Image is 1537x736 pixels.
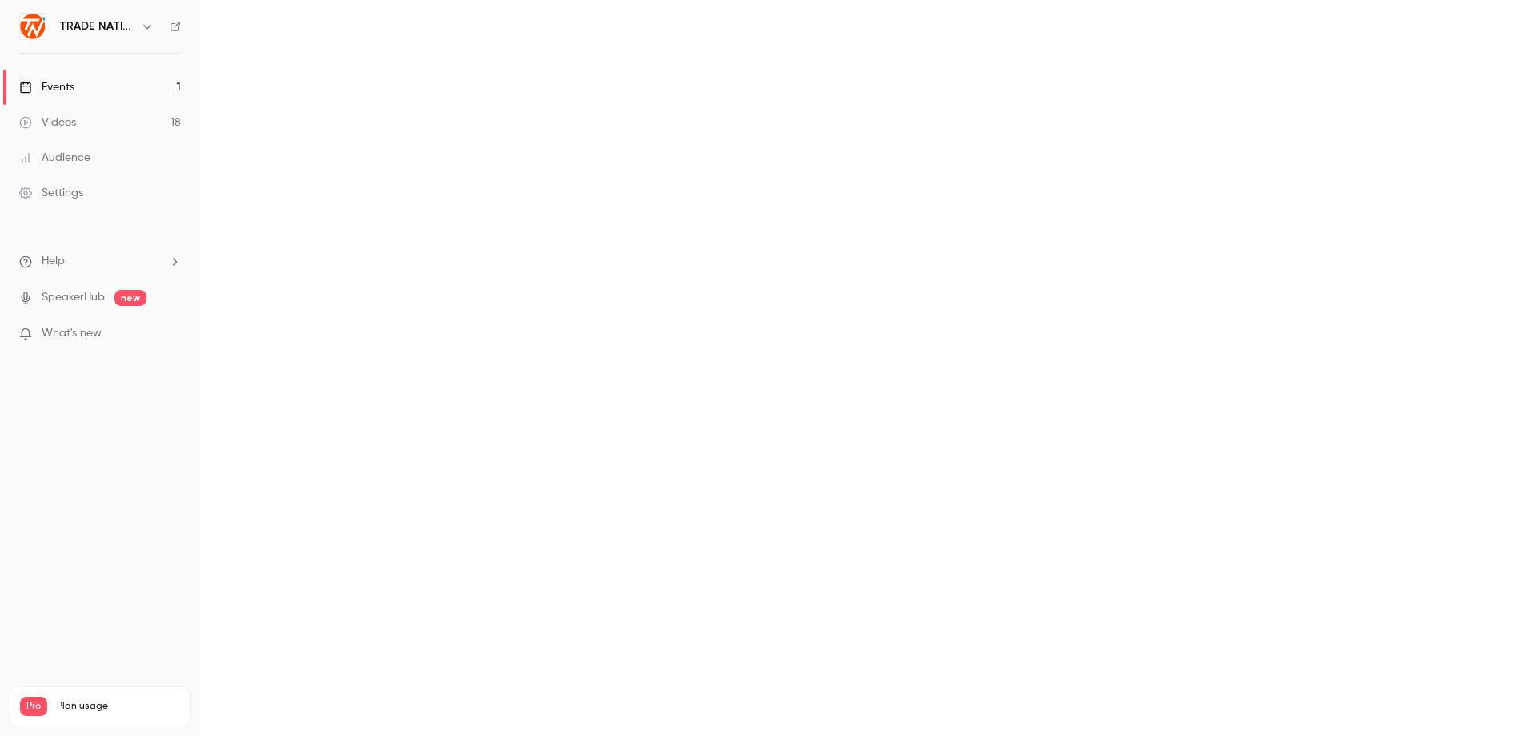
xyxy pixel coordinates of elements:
[57,700,180,713] span: Plan usage
[42,289,105,306] a: SpeakerHub
[42,253,65,270] span: Help
[19,185,83,201] div: Settings
[19,115,76,131] div: Videos
[42,325,102,342] span: What's new
[114,290,146,306] span: new
[19,253,181,270] li: help-dropdown-opener
[19,150,90,166] div: Audience
[162,327,181,341] iframe: Noticeable Trigger
[20,697,47,716] span: Pro
[59,18,134,34] h6: TRADE NATION
[19,79,74,95] div: Events
[20,14,46,39] img: TRADE NATION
